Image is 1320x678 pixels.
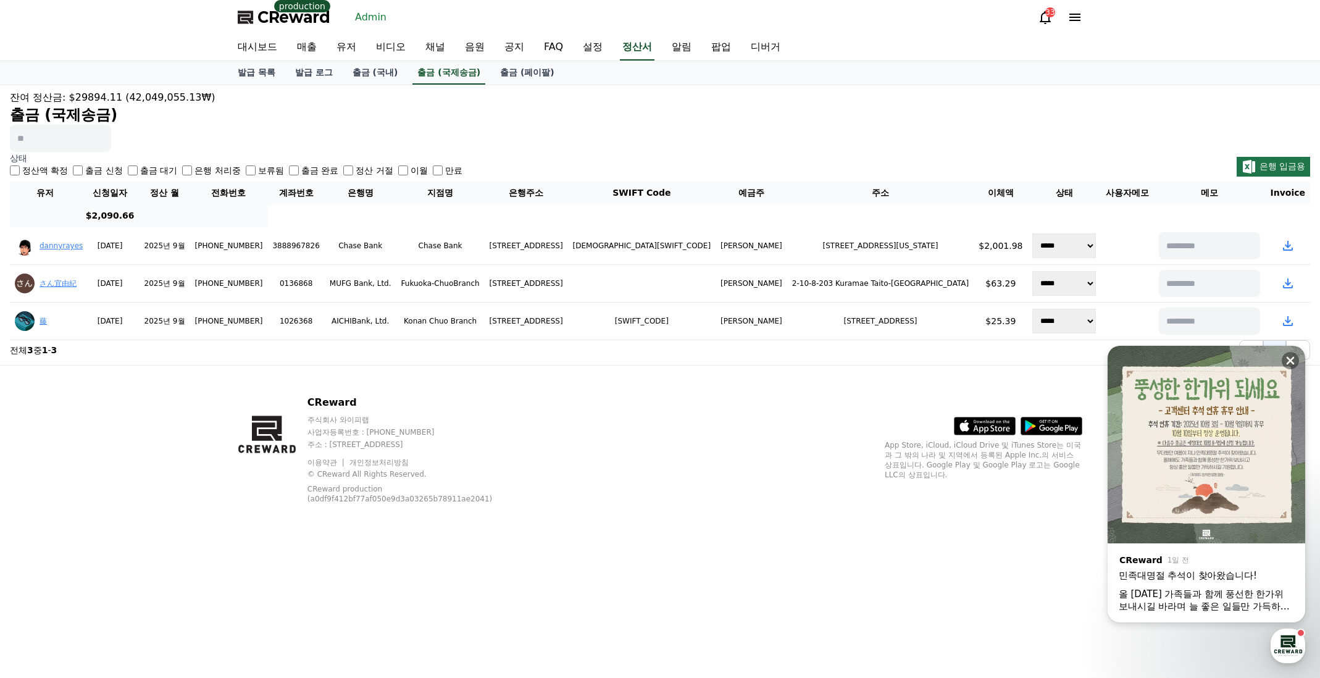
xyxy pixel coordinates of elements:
td: 3888967826 [267,227,324,265]
p: $2,001.98 [979,240,1022,252]
a: 대시보드 [228,35,287,61]
a: CReward [238,7,330,27]
a: 정산서 [620,35,654,61]
a: 대화 [81,391,159,422]
td: Chase Bank [325,227,396,265]
label: 출금 완료 [301,164,338,177]
th: 주소 [787,182,974,204]
th: 전화번호 [190,182,268,204]
td: Fukuoka-ChuoBranch [396,265,485,303]
a: 홈 [4,391,81,422]
td: [STREET_ADDRESS] [485,303,568,340]
p: App Store, iCloud, iCloud Drive 및 iTunes Store는 미국과 그 밖의 나라 및 지역에서 등록된 Apple Inc.의 서비스 상표입니다. Goo... [885,440,1082,480]
td: 2025년 9월 [140,265,190,303]
th: 정산 월 [140,182,190,204]
a: 출금 (국제송금) [412,61,485,85]
label: 출금 대기 [140,164,177,177]
label: 정산액 확정 [22,164,68,177]
label: 이월 [411,164,428,177]
span: 잔여 정산금: [10,91,65,103]
th: 사용자메모 [1101,182,1154,204]
th: 지점명 [396,182,485,204]
td: [PERSON_NAME] [716,303,787,340]
th: 계좌번호 [267,182,324,204]
p: $2,090.66 [86,209,135,222]
p: 주소 : [STREET_ADDRESS] [307,440,524,450]
button: 1 [1263,340,1285,360]
td: Konan Chuo Branch [396,303,485,340]
th: 유저 [10,182,81,204]
a: 채널 [416,35,455,61]
td: [PHONE_NUMBER] [190,265,268,303]
td: 2025년 9월 [140,227,190,265]
td: [DEMOGRAPHIC_DATA][SWIFT_CODE] [568,227,716,265]
a: 음원 [455,35,495,61]
a: FAQ [534,35,573,61]
span: 은행 입금용 [1259,161,1305,171]
label: 은행 처리중 [194,164,240,177]
a: 출금 (국내) [343,61,408,85]
td: MUFG Bank, Ltd. [325,265,396,303]
td: [STREET_ADDRESS] [787,303,974,340]
span: 설정 [191,410,206,420]
th: 이체액 [974,182,1027,204]
td: Chase Bank [396,227,485,265]
a: 팝업 [701,35,741,61]
td: 2025년 9월 [140,303,190,340]
a: 알림 [662,35,701,61]
label: 만료 [445,164,462,177]
label: 정산 거절 [356,164,393,177]
a: 공지 [495,35,534,61]
td: 2-10-8-203 Kuramae Taito-[GEOGRAPHIC_DATA] [787,265,974,303]
label: 보류됨 [258,164,284,177]
strong: 3 [51,345,57,355]
span: 대화 [113,411,128,421]
a: 비디오 [366,35,416,61]
td: [SWIFT_CODE] [568,303,716,340]
span: CReward [257,7,330,27]
td: [PHONE_NUMBER] [190,227,268,265]
p: 상태 [10,152,462,164]
a: 33 [1038,10,1053,25]
p: $25.39 [979,315,1022,327]
a: 발급 로그 [285,61,343,85]
td: 1026368 [267,303,324,340]
th: SWIFT Code [568,182,716,204]
h2: 출금 (국제송금) [10,105,1310,125]
a: 디버거 [741,35,790,61]
p: 전체 중 - [10,344,57,356]
td: AICHIBank, Ltd. [325,303,396,340]
button: 은행 입금용 [1237,157,1310,177]
td: [STREET_ADDRESS] [485,227,568,265]
th: 예금주 [716,182,787,204]
a: 발급 목록 [228,61,285,85]
strong: 3 [27,345,33,355]
a: 출금 (페이팔) [490,61,564,85]
a: 이용약관 [307,458,346,467]
a: 유저 [327,35,366,61]
td: [DATE] [81,265,140,303]
div: 33 [1045,7,1055,17]
a: Admin [350,7,391,27]
th: 상태 [1027,182,1101,204]
p: CReward [307,395,524,410]
span: $29894.11 (42,049,055.13₩) [69,91,215,103]
p: 주식회사 와이피랩 [307,415,524,425]
a: dannyrayes [40,241,83,250]
span: 홈 [39,410,46,420]
a: 藤 [40,317,47,325]
label: 출금 신청 [85,164,122,177]
p: CReward production (a0df9f412bf77af050e9d3a03265b78911ae2041) [307,484,505,504]
a: 설정 [159,391,237,422]
th: 은행주소 [485,182,568,204]
p: $63.29 [979,277,1022,290]
td: [PHONE_NUMBER] [190,303,268,340]
th: Invoice [1265,182,1310,204]
td: 0136868 [267,265,324,303]
strong: 1 [42,345,48,355]
a: 매출 [287,35,327,61]
img: ACg8ocIDBXOjYSHDX0e19lGGJk2ayyTWSaBcnGes_ek0wU7LZfw3bIE=s96-c [15,311,35,331]
th: 메모 [1154,182,1265,204]
a: さん宜由紀 [40,279,77,288]
td: [DATE] [81,303,140,340]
